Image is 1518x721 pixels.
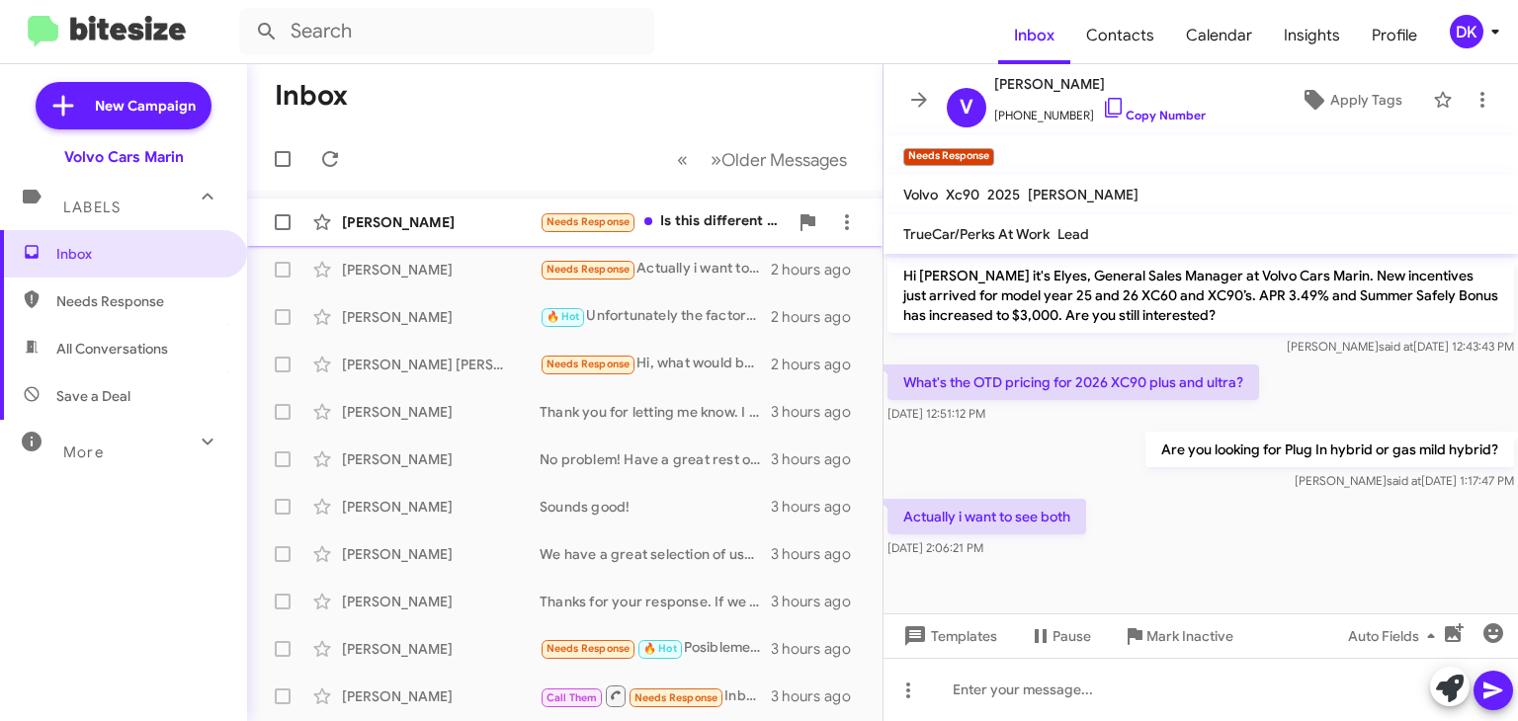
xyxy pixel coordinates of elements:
[887,540,983,555] span: [DATE] 2:06:21 PM
[987,186,1020,203] span: 2025
[887,364,1259,400] p: What's the OTD pricing for 2026 XC90 plus and ultra?
[342,402,540,422] div: [PERSON_NAME]
[903,148,994,166] small: Needs Response
[540,592,771,611] div: Thanks for your response. If we can be of any help in the future please let us know.
[771,355,867,374] div: 2 hours ago
[56,244,224,264] span: Inbox
[960,92,973,123] span: V
[342,639,540,659] div: [PERSON_NAME]
[1170,7,1268,64] a: Calendar
[547,358,631,370] span: Needs Response
[547,691,598,704] span: Call Them
[887,258,1514,333] p: Hi [PERSON_NAME] it's Elyes, General Sales Manager at Volvo Cars Marin. New incentives just arriv...
[665,139,700,180] button: Previous
[1332,618,1459,654] button: Auto Fields
[540,258,771,280] div: Actually i want to see both
[342,355,540,374] div: [PERSON_NAME] [PERSON_NAME]
[721,149,847,171] span: Older Messages
[771,449,867,469] div: 3 hours ago
[771,402,867,422] div: 3 hours ago
[1145,432,1514,467] p: Are you looking for Plug In hybrid or gas mild hybrid?
[1330,82,1402,118] span: Apply Tags
[63,443,104,461] span: More
[946,186,979,203] span: Xc90
[1057,225,1089,243] span: Lead
[540,544,771,564] div: We have a great selection of used and certified pre-owned. You're in good hands with [PERSON_NAME...
[239,8,654,55] input: Search
[342,212,540,232] div: [PERSON_NAME]
[666,139,859,180] nav: Page navigation example
[540,210,788,233] div: Is this different from what [PERSON_NAME]'s been emailing me about?
[342,592,540,611] div: [PERSON_NAME]
[1295,473,1514,488] span: [PERSON_NAME] [DATE] 1:17:47 PM
[699,139,859,180] button: Next
[771,307,867,327] div: 2 hours ago
[677,147,688,172] span: «
[1278,82,1423,118] button: Apply Tags
[1013,618,1107,654] button: Pause
[540,402,771,422] div: Thank you for letting me know. I have updated our records.
[1268,7,1356,64] a: Insights
[884,618,1013,654] button: Templates
[342,449,540,469] div: [PERSON_NAME]
[95,96,196,116] span: New Campaign
[342,686,540,706] div: [PERSON_NAME]
[1356,7,1433,64] a: Profile
[771,639,867,659] div: 3 hours ago
[64,147,184,167] div: Volvo Cars Marin
[1387,473,1421,488] span: said at
[540,637,771,660] div: Posiblemente
[36,82,211,129] a: New Campaign
[771,260,867,280] div: 2 hours ago
[547,263,631,276] span: Needs Response
[1379,339,1413,354] span: said at
[643,642,677,655] span: 🔥 Hot
[63,199,121,216] span: Labels
[540,305,771,328] div: Unfortunately the factory is no longer making EX40 for the time being. We won't be able to order.
[342,497,540,517] div: [PERSON_NAME]
[540,497,771,517] div: Sounds good!
[903,225,1050,243] span: TrueCar/Perks At Work
[342,307,540,327] div: [PERSON_NAME]
[771,686,867,706] div: 3 hours ago
[887,406,985,421] span: [DATE] 12:51:12 PM
[1053,618,1091,654] span: Pause
[994,72,1206,96] span: [PERSON_NAME]
[56,291,224,311] span: Needs Response
[540,353,771,375] div: Hi, what would be your best lease offer on the XC40 or EX30? I have a current lease on a XC40 thr...
[547,642,631,655] span: Needs Response
[1146,618,1233,654] span: Mark Inactive
[771,497,867,517] div: 3 hours ago
[1102,108,1206,122] a: Copy Number
[899,618,997,654] span: Templates
[771,592,867,611] div: 3 hours ago
[903,186,938,203] span: Volvo
[771,544,867,564] div: 3 hours ago
[342,544,540,564] div: [PERSON_NAME]
[547,215,631,228] span: Needs Response
[994,96,1206,125] span: [PHONE_NUMBER]
[540,449,771,469] div: No problem! Have a great rest of your week.
[275,80,348,112] h1: Inbox
[1287,339,1514,354] span: [PERSON_NAME] [DATE] 12:43:43 PM
[1348,618,1443,654] span: Auto Fields
[1107,618,1249,654] button: Mark Inactive
[998,7,1070,64] a: Inbox
[547,310,580,323] span: 🔥 Hot
[1028,186,1138,203] span: [PERSON_NAME]
[1433,15,1496,48] button: DK
[342,260,540,280] div: [PERSON_NAME]
[1070,7,1170,64] a: Contacts
[540,683,771,708] div: Inbound Call
[711,147,721,172] span: »
[56,386,130,406] span: Save a Deal
[56,339,168,359] span: All Conversations
[1450,15,1483,48] div: DK
[634,691,718,704] span: Needs Response
[887,499,1086,534] p: Actually i want to see both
